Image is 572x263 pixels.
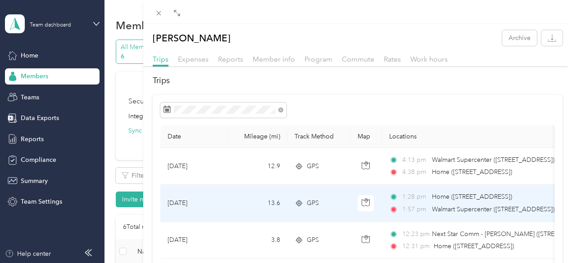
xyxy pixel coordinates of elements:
[153,55,168,63] span: Trips
[228,185,287,222] td: 13.6
[228,222,287,259] td: 3.8
[304,55,332,63] span: Program
[402,155,428,165] span: 4:13 pm
[218,55,243,63] span: Reports
[307,161,319,171] span: GPS
[307,198,319,208] span: GPS
[502,30,537,46] button: Archive
[432,205,554,213] span: Walmart Supercenter ([STREET_ADDRESS])
[384,55,401,63] span: Rates
[402,167,428,177] span: 4:38 pm
[160,185,228,222] td: [DATE]
[522,213,572,263] iframe: Everlance-gr Chat Button Frame
[402,229,428,239] span: 12:23 pm
[342,55,374,63] span: Commute
[350,125,382,148] th: Map
[153,75,563,87] h2: Trips
[160,125,228,148] th: Date
[307,235,319,245] span: GPS
[434,242,514,250] span: Home ([STREET_ADDRESS])
[160,222,228,259] td: [DATE]
[402,192,428,202] span: 1:28 pm
[432,168,512,176] span: Home ([STREET_ADDRESS])
[228,125,287,148] th: Mileage (mi)
[410,55,448,63] span: Work hours
[402,241,430,251] span: 12:31 pm
[402,205,428,214] span: 1:57 pm
[153,30,231,46] p: [PERSON_NAME]
[160,148,228,185] td: [DATE]
[253,55,295,63] span: Member info
[287,125,350,148] th: Track Method
[178,55,209,63] span: Expenses
[432,193,512,201] span: Home ([STREET_ADDRESS])
[432,156,554,164] span: Walmart Supercenter ([STREET_ADDRESS])
[228,148,287,185] td: 12.9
